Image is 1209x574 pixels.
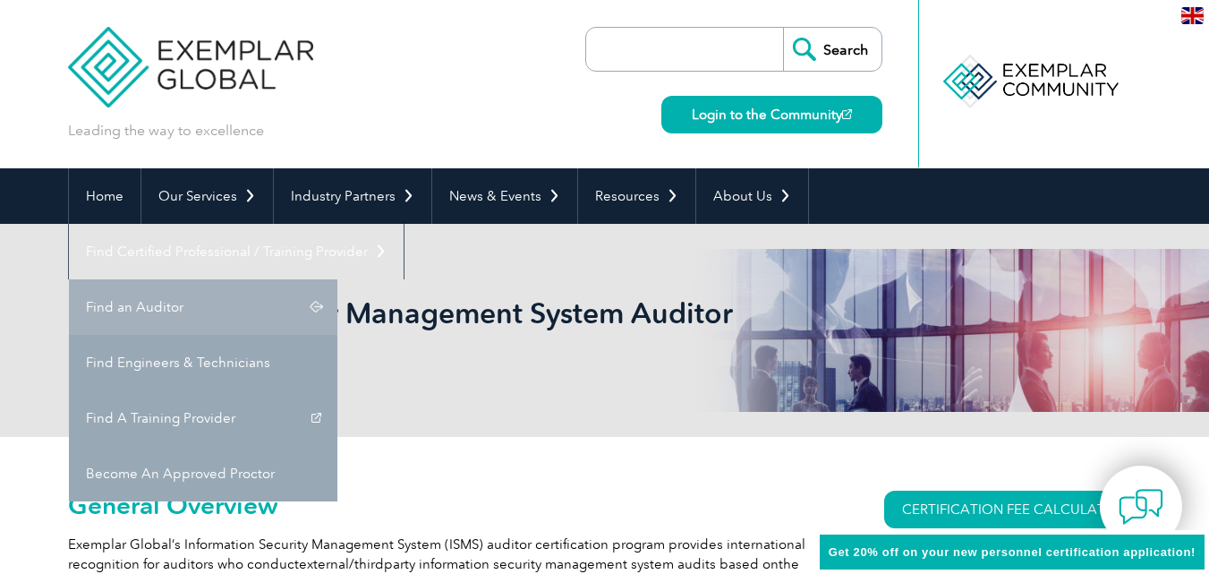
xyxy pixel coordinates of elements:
[69,335,337,390] a: Find Engineers & Technicians
[68,121,264,141] p: Leading the way to excellence
[69,224,404,279] a: Find Certified Professional / Training Provider
[884,491,1142,528] a: CERTIFICATION FEE CALCULATOR
[141,168,273,224] a: Our Services
[1181,7,1204,24] img: en
[842,109,852,119] img: open_square.png
[696,168,808,224] a: About Us
[69,279,337,335] a: Find an Auditor
[68,491,820,519] h2: General Overview
[661,96,882,133] a: Login to the Community
[69,390,337,446] a: Find A Training Provider
[829,545,1196,559] span: Get 20% off on your new personnel certification application!
[69,168,140,224] a: Home
[578,168,695,224] a: Resources
[69,446,337,501] a: Become An Approved Proctor
[1119,484,1163,529] img: contact-chat.png
[384,556,779,572] span: party information security management system audits based on
[274,168,431,224] a: Industry Partners
[299,556,384,572] span: external/third
[68,296,755,365] h1: Information Security Management System Auditor (ISO 27001)
[783,28,881,71] input: Search
[432,168,577,224] a: News & Events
